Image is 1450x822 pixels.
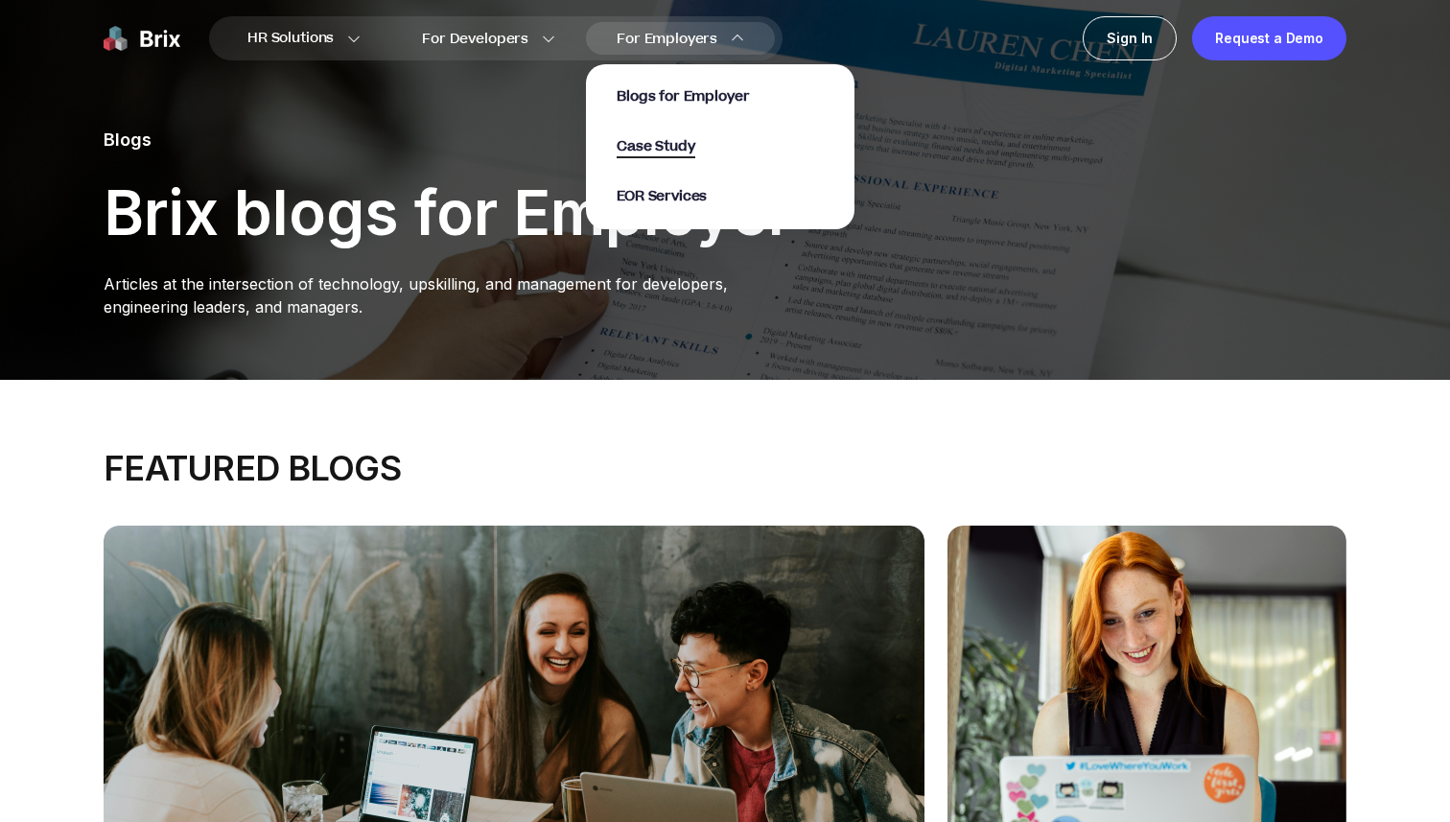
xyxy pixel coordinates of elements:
a: Sign In [1083,16,1177,60]
p: Articles at the intersection of technology, upskilling, and management for developers, engineerin... [104,272,792,318]
span: For Developers [422,29,528,49]
span: For Employers [617,29,717,49]
div: FEATURED BLOGS [104,449,1346,487]
span: EOR Services [617,186,707,206]
a: EOR Services [617,185,707,206]
span: Blogs for Employer [617,86,749,106]
p: Blogs [104,127,792,153]
p: Brix blogs for Employer [104,184,792,242]
span: Case Study [617,136,695,158]
span: HR Solutions [247,23,334,54]
a: Blogs for Employer [617,85,749,106]
a: Request a Demo [1192,16,1346,60]
a: Case Study [617,135,695,156]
